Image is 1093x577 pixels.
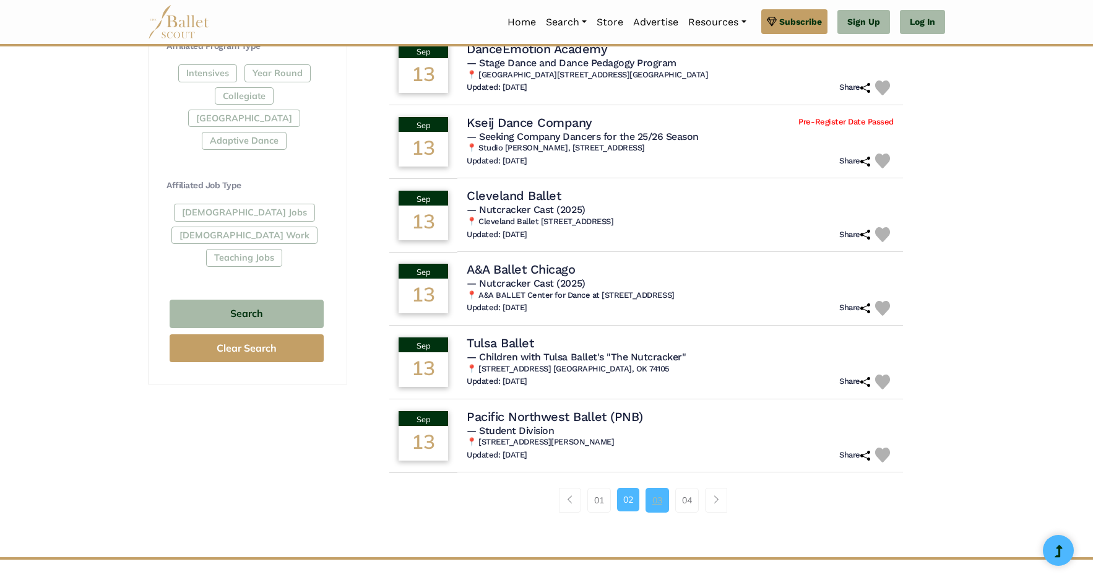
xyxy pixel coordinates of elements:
h6: Share [839,303,870,313]
h6: Share [839,230,870,240]
div: 13 [399,352,448,387]
h6: 📍 Cleveland Ballet [STREET_ADDRESS] [467,217,894,227]
a: Resources [683,9,751,35]
div: 13 [399,206,448,240]
a: Log In [900,10,945,35]
a: 01 [587,488,611,513]
h6: Updated: [DATE] [467,303,527,313]
div: Sep [399,43,448,58]
a: Advertise [628,9,683,35]
button: Search [170,300,324,329]
h6: 📍 [STREET_ADDRESS][PERSON_NAME] [467,437,894,448]
h4: DanceEmotion Academy [467,41,607,57]
h4: Cleveland Ballet [467,188,561,204]
h6: 📍 Studio [PERSON_NAME], [STREET_ADDRESS] [467,143,894,154]
a: 04 [675,488,699,513]
h4: Pacific Northwest Ballet (PNB) [467,409,643,425]
a: Sign Up [837,10,890,35]
h6: Share [839,450,870,461]
span: — Seeking Company Dancers for the 25/26 Season [467,131,699,142]
div: Sep [399,117,448,132]
h6: Share [839,376,870,387]
h6: Updated: [DATE] [467,450,527,461]
h4: A&A Ballet Chicago [467,261,575,277]
div: 13 [399,426,448,461]
span: — Stage Dance and Dance Pedagogy Program [467,57,676,69]
div: Sep [399,411,448,426]
span: — Children with Tulsa Ballet's "The Nutcracker" [467,351,686,363]
h6: Updated: [DATE] [467,376,527,387]
div: Sep [399,264,448,279]
h6: 📍 [GEOGRAPHIC_DATA][STREET_ADDRESS][GEOGRAPHIC_DATA] [467,70,894,80]
h6: Updated: [DATE] [467,156,527,167]
a: Search [541,9,592,35]
span: — Nutcracker Cast (2025) [467,204,585,215]
div: 13 [399,132,448,167]
h6: Share [839,156,870,167]
a: 02 [617,488,639,511]
div: 13 [399,279,448,313]
h6: 📍 [STREET_ADDRESS] [GEOGRAPHIC_DATA], OK 74105 [467,364,894,375]
span: Subscribe [779,15,822,28]
span: — Student Division [467,425,554,436]
div: Sep [399,337,448,352]
div: 13 [399,58,448,93]
a: Subscribe [761,9,827,34]
a: Home [503,9,541,35]
span: Pre-Register Date Passed [798,117,893,128]
nav: Page navigation example [559,488,734,513]
img: gem.svg [767,15,777,28]
h4: Tulsa Ballet [467,335,534,351]
h4: Kseij Dance Company [467,115,592,131]
h6: Updated: [DATE] [467,230,527,240]
div: Sep [399,191,448,206]
a: 03 [646,488,669,513]
h6: 📍 A&A BALLET Center for Dance at [STREET_ADDRESS] [467,290,894,301]
span: — Nutcracker Cast (2025) [467,277,585,289]
button: Clear Search [170,334,324,362]
h4: Affiliated Job Type [166,180,327,192]
a: Store [592,9,628,35]
h6: Updated: [DATE] [467,82,527,93]
h6: Share [839,82,870,93]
